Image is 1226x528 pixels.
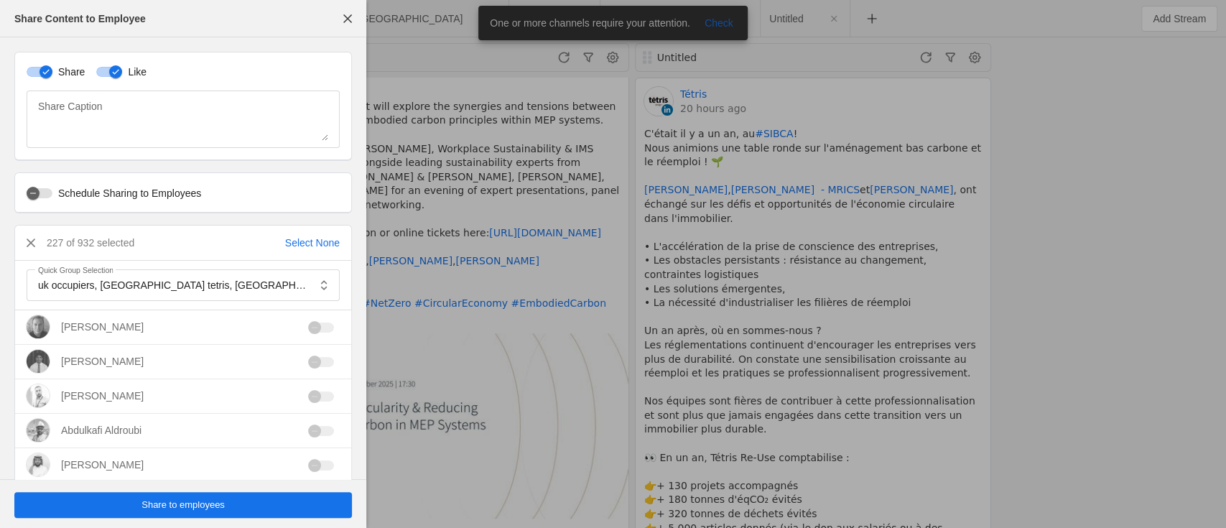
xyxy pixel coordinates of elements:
label: Like [122,65,147,79]
mat-label: Quick Group Selection [38,264,113,277]
div: [PERSON_NAME] [61,320,144,334]
label: Schedule Sharing to Employees [52,186,201,200]
div: [PERSON_NAME] [61,389,144,403]
div: 227 of 932 selected [47,236,134,250]
img: cache [27,384,50,407]
div: [PERSON_NAME] [61,354,144,369]
span: Share to employees [141,498,225,512]
div: Abdulkafi Aldroubi [61,423,141,437]
img: cache [27,350,50,373]
mat-label: Share Caption [38,98,103,115]
div: [PERSON_NAME] [61,458,144,472]
div: Share Content to Employee [14,11,146,26]
div: Select None [285,236,340,250]
button: Share to employees [14,492,352,518]
label: Share [52,65,85,79]
img: cache [27,315,50,338]
img: cache [27,453,50,476]
span: uk occupiers, [GEOGRAPHIC_DATA] tetris, [GEOGRAPHIC_DATA] sustainability [38,279,400,291]
img: cache [27,419,50,442]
